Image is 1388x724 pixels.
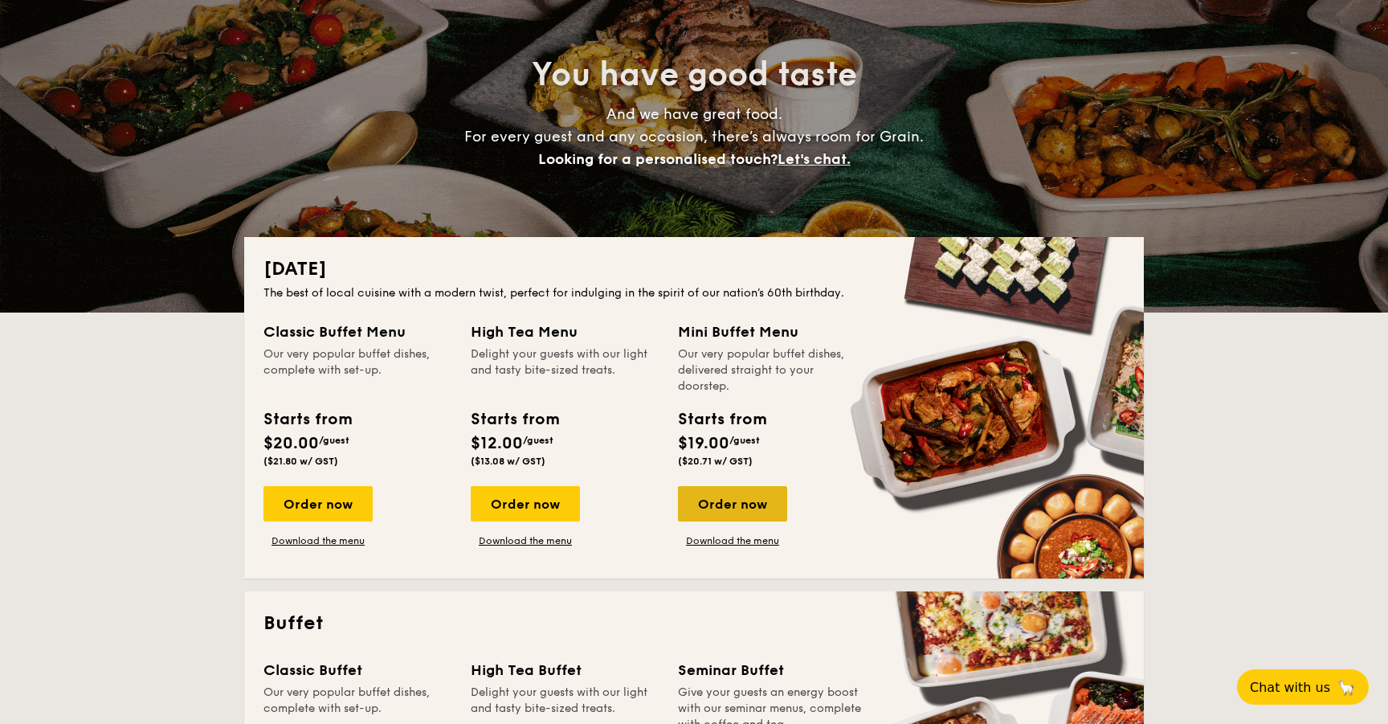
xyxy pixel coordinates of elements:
[263,611,1125,636] h2: Buffet
[532,55,857,94] span: You have good taste
[471,321,659,343] div: High Tea Menu
[319,435,349,446] span: /guest
[678,407,765,432] div: Starts from
[263,659,451,681] div: Classic Buffet
[263,321,451,343] div: Classic Buffet Menu
[538,150,778,168] span: Looking for a personalised touch?
[678,456,753,467] span: ($20.71 w/ GST)
[523,435,553,446] span: /guest
[678,486,787,522] div: Order now
[263,256,1125,282] h2: [DATE]
[678,534,787,547] a: Download the menu
[1237,669,1369,705] button: Chat with us🦙
[471,486,580,522] div: Order now
[678,434,729,453] span: $19.00
[471,456,545,467] span: ($13.08 w/ GST)
[263,434,319,453] span: $20.00
[471,534,580,547] a: Download the menu
[678,346,866,395] div: Our very popular buffet dishes, delivered straight to your doorstep.
[263,456,338,467] span: ($21.80 w/ GST)
[263,407,351,432] div: Starts from
[678,659,866,681] div: Seminar Buffet
[1337,678,1356,697] span: 🦙
[471,346,659,395] div: Delight your guests with our light and tasty bite-sized treats.
[263,534,373,547] a: Download the menu
[263,285,1125,301] div: The best of local cuisine with a modern twist, perfect for indulging in the spirit of our nation’...
[729,435,760,446] span: /guest
[678,321,866,343] div: Mini Buffet Menu
[464,105,924,168] span: And we have great food. For every guest and any occasion, there’s always room for Grain.
[263,346,451,395] div: Our very popular buffet dishes, complete with set-up.
[778,150,851,168] span: Let's chat.
[471,407,558,432] div: Starts from
[263,486,373,522] div: Order now
[471,659,659,681] div: High Tea Buffet
[1250,680,1330,695] span: Chat with us
[471,434,523,453] span: $12.00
